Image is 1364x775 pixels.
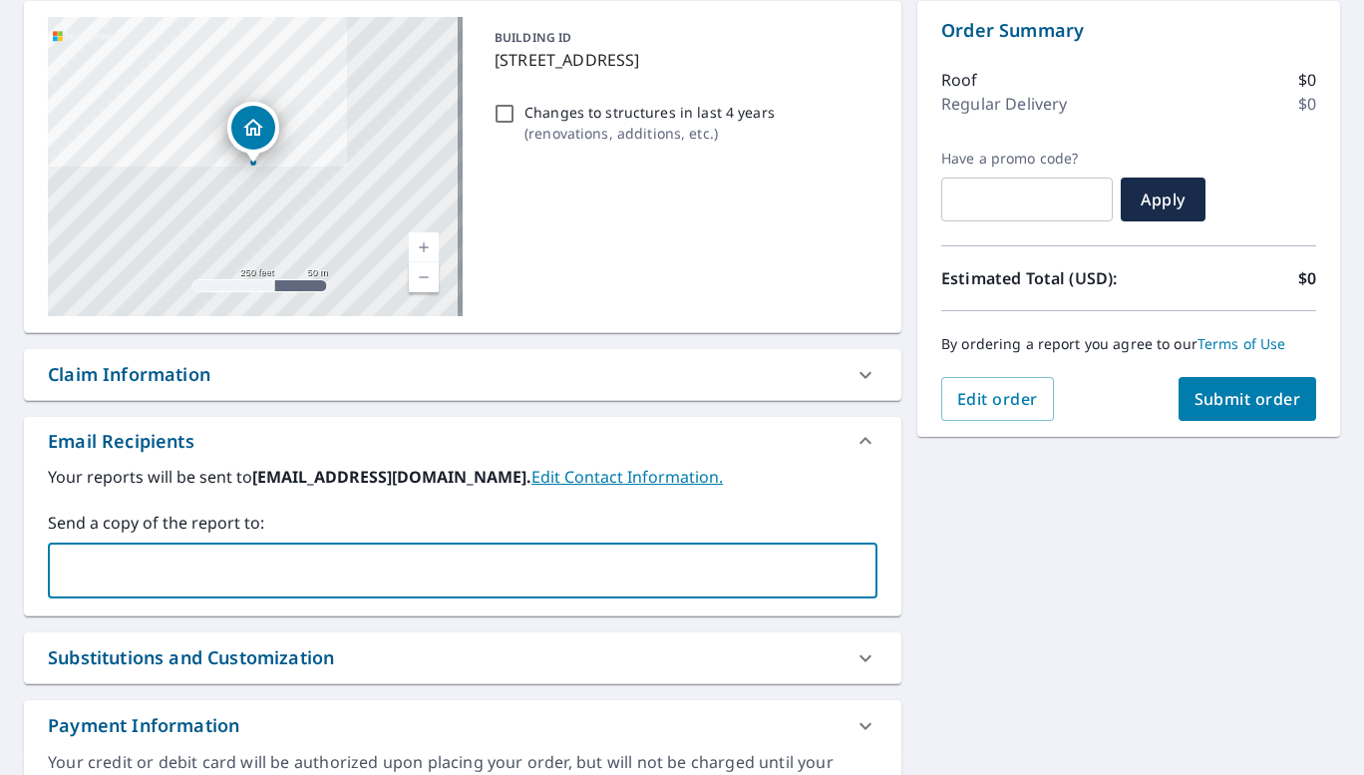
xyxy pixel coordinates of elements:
div: Email Recipients [48,428,194,455]
p: $0 [1298,266,1316,290]
span: Edit order [957,388,1038,410]
div: Claim Information [48,361,210,388]
span: Submit order [1194,388,1301,410]
p: Roof [941,68,978,92]
label: Your reports will be sent to [48,465,877,489]
p: Regular Delivery [941,92,1067,116]
button: Apply [1121,178,1205,221]
button: Edit order [941,377,1054,421]
p: Order Summary [941,17,1316,44]
a: Current Level 17, Zoom In [409,232,439,262]
p: By ordering a report you agree to our [941,335,1316,353]
span: Apply [1137,189,1190,210]
label: Send a copy of the report to: [48,511,877,535]
div: Payment Information [48,712,239,739]
a: EditContactInfo [531,466,723,488]
p: Estimated Total (USD): [941,266,1129,290]
label: Have a promo code? [941,150,1113,168]
p: Changes to structures in last 4 years [524,102,775,123]
button: Submit order [1179,377,1317,421]
div: Email Recipients [24,417,901,465]
p: [STREET_ADDRESS] [495,48,869,72]
div: Claim Information [24,349,901,400]
b: [EMAIL_ADDRESS][DOMAIN_NAME]. [252,466,531,488]
p: ( renovations, additions, etc. ) [524,123,775,144]
a: Terms of Use [1197,334,1286,353]
div: Dropped pin, building 1, Residential property, 2525 N 159th St E Wichita, KS 67228 [227,102,279,164]
p: BUILDING ID [495,29,571,46]
div: Payment Information [24,700,901,751]
p: $0 [1298,68,1316,92]
p: $0 [1298,92,1316,116]
div: Substitutions and Customization [24,632,901,683]
a: Current Level 17, Zoom Out [409,262,439,292]
div: Substitutions and Customization [48,644,334,671]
